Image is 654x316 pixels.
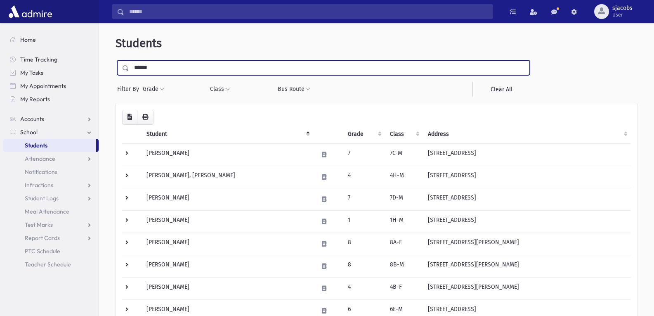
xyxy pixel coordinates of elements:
[25,195,59,202] span: Student Logs
[385,188,423,210] td: 7D-M
[612,12,633,18] span: User
[117,85,142,93] span: Filter By
[472,82,530,97] a: Clear All
[25,208,69,215] span: Meal Attendance
[3,66,99,79] a: My Tasks
[423,255,631,277] td: [STREET_ADDRESS][PERSON_NAME]
[423,125,631,144] th: Address: activate to sort column ascending
[385,143,423,166] td: 7C-M
[25,181,53,189] span: Infractions
[277,82,311,97] button: Bus Route
[3,192,99,205] a: Student Logs
[142,82,165,97] button: Grade
[423,188,631,210] td: [STREET_ADDRESS]
[423,277,631,299] td: [STREET_ADDRESS][PERSON_NAME]
[142,125,313,144] th: Student: activate to sort column descending
[343,143,385,166] td: 7
[3,79,99,93] a: My Appointments
[3,139,96,152] a: Students
[25,234,60,242] span: Report Cards
[343,188,385,210] td: 7
[343,166,385,188] td: 4
[20,82,66,90] span: My Appointments
[20,56,57,63] span: Time Tracking
[385,255,423,277] td: 8B-M
[3,231,99,245] a: Report Cards
[423,210,631,233] td: [STREET_ADDRESS]
[25,168,57,176] span: Notifications
[3,152,99,165] a: Attendance
[122,110,137,125] button: CSV
[385,233,423,255] td: 8A-F
[142,143,313,166] td: [PERSON_NAME]
[142,188,313,210] td: [PERSON_NAME]
[3,205,99,218] a: Meal Attendance
[3,112,99,126] a: Accounts
[385,210,423,233] td: 1H-M
[7,3,54,20] img: AdmirePro
[25,142,47,149] span: Students
[210,82,230,97] button: Class
[3,33,99,46] a: Home
[3,258,99,271] a: Teacher Schedule
[25,221,53,228] span: Test Marks
[3,165,99,178] a: Notifications
[20,69,43,76] span: My Tasks
[142,210,313,233] td: [PERSON_NAME]
[343,210,385,233] td: 1
[423,233,631,255] td: [STREET_ADDRESS][PERSON_NAME]
[25,155,55,162] span: Attendance
[3,93,99,106] a: My Reports
[343,255,385,277] td: 8
[612,5,633,12] span: sjacobs
[3,245,99,258] a: PTC Schedule
[385,166,423,188] td: 4H-M
[142,233,313,255] td: [PERSON_NAME]
[3,53,99,66] a: Time Tracking
[3,126,99,139] a: School
[20,95,50,103] span: My Reports
[25,261,71,268] span: Teacher Schedule
[142,255,313,277] td: [PERSON_NAME]
[385,277,423,299] td: 4B-F
[20,115,44,123] span: Accounts
[343,233,385,255] td: 8
[137,110,153,125] button: Print
[3,218,99,231] a: Test Marks
[343,125,385,144] th: Grade: activate to sort column ascending
[423,166,631,188] td: [STREET_ADDRESS]
[142,277,313,299] td: [PERSON_NAME]
[423,143,631,166] td: [STREET_ADDRESS]
[142,166,313,188] td: [PERSON_NAME], [PERSON_NAME]
[25,247,60,255] span: PTC Schedule
[20,128,38,136] span: School
[385,125,423,144] th: Class: activate to sort column ascending
[3,178,99,192] a: Infractions
[124,4,493,19] input: Search
[343,277,385,299] td: 4
[20,36,36,43] span: Home
[116,36,162,50] span: Students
